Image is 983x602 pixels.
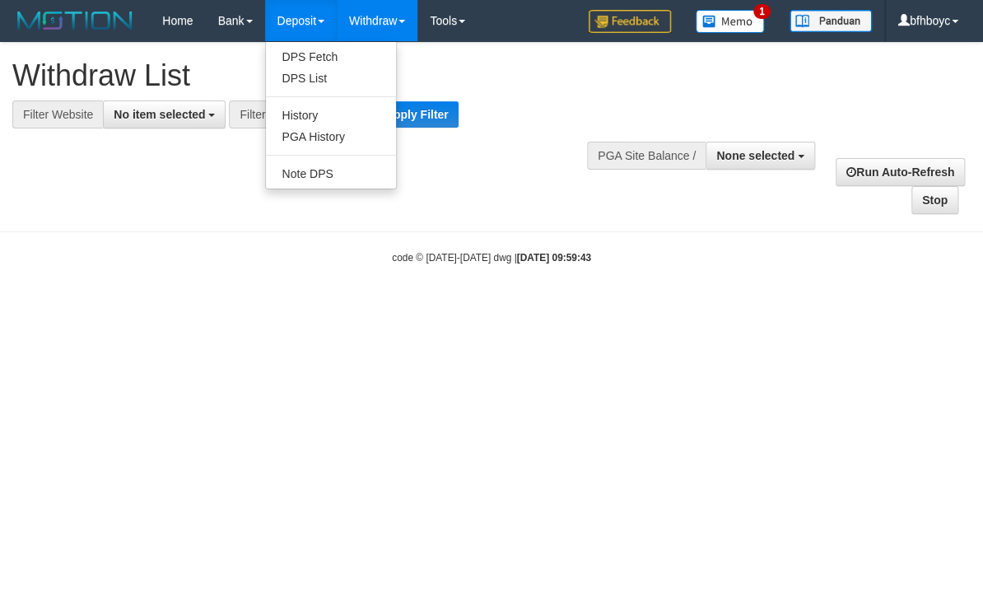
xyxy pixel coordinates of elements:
[12,8,137,33] img: MOTION_logo.png
[696,10,765,33] img: Button%20Memo.svg
[266,105,396,126] a: History
[103,100,226,128] button: No item selected
[266,46,396,68] a: DPS Fetch
[587,142,706,170] div: PGA Site Balance /
[790,10,872,32] img: panduan.png
[392,252,591,264] small: code © [DATE]-[DATE] dwg |
[114,108,205,121] span: No item selected
[266,163,396,184] a: Note DPS
[589,10,671,33] img: Feedback.jpg
[753,4,771,19] span: 1
[266,126,396,147] a: PGA History
[12,100,103,128] div: Filter Website
[517,252,591,264] strong: [DATE] 09:59:43
[12,59,639,92] h1: Withdraw List
[375,101,459,128] button: Apply Filter
[706,142,815,170] button: None selected
[229,100,305,128] div: Filter Bank
[266,68,396,89] a: DPS List
[716,149,794,162] span: None selected
[836,158,965,186] a: Run Auto-Refresh
[911,186,958,214] a: Stop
